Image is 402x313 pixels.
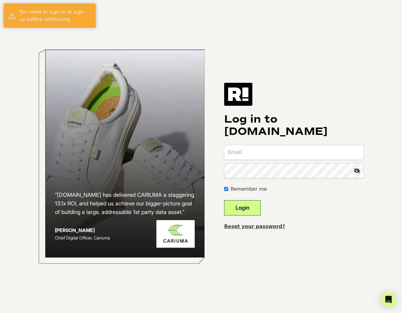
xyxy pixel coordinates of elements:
[156,220,195,248] img: Cariuma
[19,8,91,23] div: You need to sign in or sign up before continuing.
[55,191,195,216] h2: “[DOMAIN_NAME] has delivered CARIUMA a staggering 13.1x ROI, and helped us achieve our bigger-pic...
[224,145,364,160] input: Email
[55,227,95,233] strong: [PERSON_NAME]
[224,83,252,105] img: Retention.com
[381,292,396,307] div: Open Intercom Messenger
[231,185,267,193] label: Remember me
[224,200,261,216] button: Login
[224,113,364,138] h1: Log in to [DOMAIN_NAME]
[55,235,110,240] span: Chief Digital Officer, Cariuma
[224,223,285,229] a: Reset your password?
